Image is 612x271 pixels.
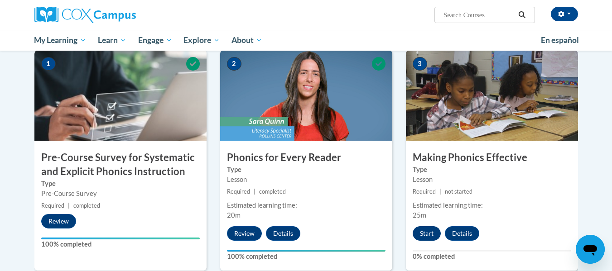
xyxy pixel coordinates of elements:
label: Type [41,179,200,189]
div: Your progress [41,238,200,239]
img: Cox Campus [34,7,136,23]
span: Explore [183,35,220,46]
h3: Making Phonics Effective [406,151,578,165]
div: Your progress [227,250,386,252]
div: Main menu [21,30,592,51]
span: | [254,188,255,195]
span: Required [227,188,250,195]
iframe: Button to launch messaging window [576,235,605,264]
span: About [231,35,262,46]
span: Engage [138,35,172,46]
span: My Learning [34,35,86,46]
span: Learn [98,35,126,46]
div: Estimated learning time: [413,200,571,210]
span: Required [41,202,64,209]
span: 20m [227,211,241,219]
button: Account Settings [551,7,578,21]
span: En español [541,35,579,45]
label: 0% completed [413,252,571,261]
button: Start [413,226,441,241]
img: Course Image [34,50,207,141]
a: My Learning [29,30,92,51]
div: Estimated learning time: [227,200,386,210]
h3: Phonics for Every Reader [220,151,392,165]
a: Cox Campus [34,7,207,23]
span: | [439,188,441,195]
button: Review [41,214,76,228]
h3: Pre-Course Survey for Systematic and Explicit Phonics Instruction [34,151,207,179]
a: Explore [178,30,226,51]
a: En español [535,31,585,50]
div: Pre-Course Survey [41,189,200,199]
label: 100% completed [227,252,386,261]
span: 25m [413,211,426,219]
div: Lesson [227,175,386,185]
label: Type [227,165,386,175]
button: Details [266,226,300,241]
a: About [226,30,268,51]
span: 1 [41,57,56,71]
div: Lesson [413,175,571,185]
img: Course Image [220,50,392,141]
input: Search Courses [443,10,515,20]
span: Required [413,188,436,195]
img: Course Image [406,50,578,141]
span: 3 [413,57,427,71]
label: Type [413,165,571,175]
span: | [68,202,70,209]
button: Search [515,10,529,20]
button: Details [445,226,479,241]
span: 2 [227,57,241,71]
span: not started [445,188,472,195]
button: Review [227,226,262,241]
a: Engage [132,30,178,51]
a: Learn [92,30,132,51]
label: 100% completed [41,239,200,249]
span: completed [73,202,100,209]
span: completed [259,188,286,195]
